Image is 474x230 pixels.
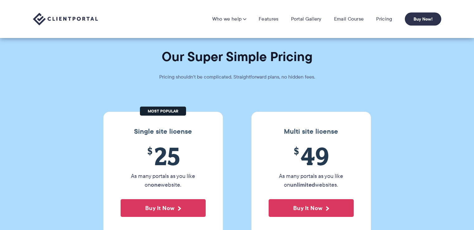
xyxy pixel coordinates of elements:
[334,16,364,22] a: Email Course
[290,180,315,189] strong: unlimited
[376,16,392,22] a: Pricing
[144,73,331,81] p: Pricing shouldn't be complicated. Straightforward plans, no hidden fees.
[259,16,278,22] a: Features
[121,199,206,217] button: Buy It Now
[405,12,441,26] a: Buy Now!
[121,142,206,170] span: 25
[291,16,322,22] a: Portal Gallery
[121,172,206,189] p: As many portals as you like on website.
[269,142,354,170] span: 49
[258,127,365,136] h3: Multi site license
[151,180,161,189] strong: one
[269,199,354,217] button: Buy It Now
[269,172,354,189] p: As many portals as you like on websites.
[212,16,246,22] a: Who we help
[110,127,217,136] h3: Single site license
